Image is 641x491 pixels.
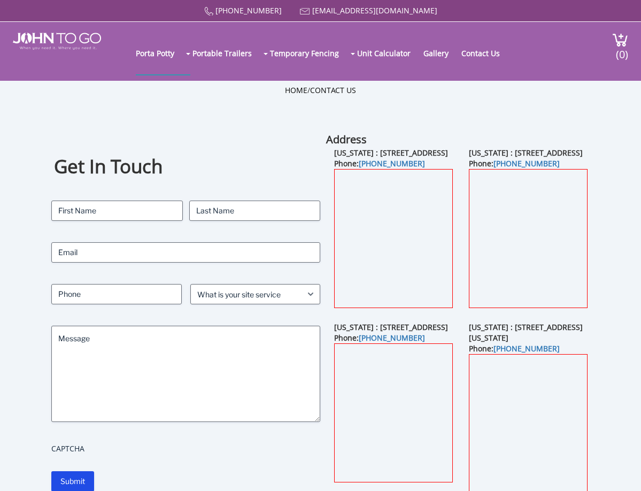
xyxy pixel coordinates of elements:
a: Portable Trailers [192,32,262,74]
b: [US_STATE] : [STREET_ADDRESS] [334,322,448,332]
b: Phone: [334,158,425,168]
h1: Get In Touch [54,154,318,179]
span: (0) [616,39,629,62]
button: Live Chat [598,448,641,491]
img: Mail [300,8,310,15]
a: [EMAIL_ADDRESS][DOMAIN_NAME] [312,5,437,16]
a: Gallery [423,32,459,74]
a: Temporary Fencing [270,32,350,74]
b: Phone: [334,333,425,343]
a: [PHONE_NUMBER] [359,158,425,168]
b: Phone: [469,343,560,354]
label: CAPTCHA [51,443,321,454]
a: [PHONE_NUMBER] [215,5,282,16]
input: Last Name [189,201,321,221]
img: Call [204,7,213,16]
input: First Name [51,201,183,221]
b: [US_STATE] : [STREET_ADDRESS][US_STATE] [469,322,583,343]
a: Contact Us [461,32,511,74]
a: [PHONE_NUMBER] [493,158,560,168]
a: Porta Potty [136,32,185,74]
img: JOHN to go [13,33,101,50]
b: [US_STATE] : [STREET_ADDRESS] [334,148,448,158]
img: cart a [612,33,628,47]
b: Phone: [469,158,560,168]
a: Unit Calculator [357,32,421,74]
a: [PHONE_NUMBER] [359,333,425,343]
input: Email [51,242,321,263]
ul: / [285,85,356,96]
a: [PHONE_NUMBER] [493,343,560,354]
b: Address [326,132,367,147]
input: Phone [51,284,182,304]
b: [US_STATE] : [STREET_ADDRESS] [469,148,583,158]
a: Home [285,85,307,95]
a: Contact Us [310,85,356,95]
